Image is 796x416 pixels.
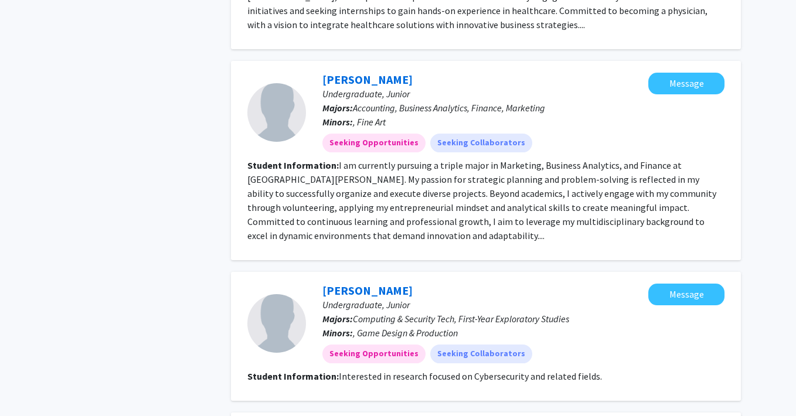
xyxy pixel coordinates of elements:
span: Accounting, Business Analytics, Finance, Marketing [353,102,545,114]
b: Majors: [322,313,353,325]
fg-read-more: I am currently pursuing a triple major in Marketing, Business Analytics, and Finance at [GEOGRAPH... [247,159,716,241]
span: Undergraduate, Junior [322,299,410,311]
b: Student Information: [247,159,339,171]
mat-chip: Seeking Opportunities [322,134,426,152]
span: Computing & Security Tech, First-Year Exploratory Studies [353,313,569,325]
b: Minors: [322,327,353,339]
b: Student Information: [247,370,339,382]
iframe: Chat [9,363,50,407]
mat-chip: Seeking Collaborators [430,134,532,152]
fg-read-more: Interested in research focused on Cybersecurity and related fields. [339,370,602,382]
span: , Fine Art [353,116,386,128]
span: Undergraduate, Junior [322,88,410,100]
mat-chip: Seeking Collaborators [430,345,532,363]
button: Message Jo Ou [648,284,724,305]
b: Majors: [322,102,353,114]
span: , Game Design & Production [353,327,458,339]
mat-chip: Seeking Opportunities [322,345,426,363]
button: Message Mariyam Askhatkyzy [648,73,724,94]
b: Minors: [322,116,353,128]
a: [PERSON_NAME] [322,283,413,298]
a: [PERSON_NAME] [322,72,413,87]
